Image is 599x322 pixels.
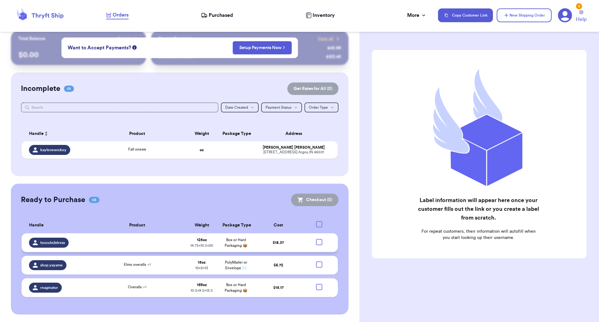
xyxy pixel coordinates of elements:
[106,11,129,19] a: Orders
[287,82,338,95] button: Get Rates for All (0)
[21,102,219,112] input: Search
[68,44,131,52] span: Want to Accept Payments?
[197,238,207,242] strong: 125 oz
[257,150,331,155] div: [STREET_ADDRESS] Argos , IN 46501
[253,126,338,141] th: Address
[21,195,85,205] h2: Ready to Purchase
[291,194,338,206] button: Checkout (0)
[225,106,248,109] span: Date Created
[225,260,247,270] span: PolyMailer or Envelope ✉️
[313,12,335,19] span: Inventory
[318,36,334,42] span: View all
[198,260,206,264] strong: 15 oz
[265,106,291,109] span: Payment Status
[128,285,146,289] span: Overalls
[21,84,60,94] h2: Incomplete
[197,283,207,287] strong: 169 oz
[225,283,247,292] span: Box or Hard Packaging 📦
[558,8,572,22] a: 2
[576,10,587,23] a: Help
[124,263,151,266] span: Elmo overalls
[128,147,146,151] span: Fall onesie
[118,36,131,42] span: Payout
[497,8,552,22] button: New Shipping Order
[40,285,58,290] span: reaginator
[118,36,139,42] a: Payout
[221,102,259,112] button: Date Created
[407,12,427,19] div: More
[40,263,63,268] span: shop.yayame
[261,102,302,112] button: Payment Status
[40,147,66,152] span: kaylenewickey
[257,145,331,150] div: [PERSON_NAME] [PERSON_NAME]
[40,240,65,245] span: toocute2stress
[306,12,335,19] a: Inventory
[576,3,582,9] div: 2
[190,244,213,247] span: 14.75 x 10.5 x 20
[304,102,338,112] button: Order Type
[219,126,253,141] th: Package Type
[327,45,341,51] div: $ 45.99
[191,289,213,292] span: 10.5 x 9.5 x 13.5
[29,222,44,229] span: Handle
[209,12,233,19] span: Purchased
[44,130,49,137] button: Sort ascending
[253,217,304,233] th: Cost
[89,197,100,203] span: 03
[239,45,285,51] a: Setup Payments Now
[309,106,328,109] span: Order Type
[417,228,539,241] p: For repeat customers, their information will autofill when you start looking up their username.
[233,41,292,54] button: Setup Payments Now
[18,36,45,42] p: Total Balance
[195,266,208,270] span: 10 x 3 x 13
[185,126,219,141] th: Weight
[273,286,284,290] span: $ 15.17
[200,148,204,152] strong: oz
[18,50,139,60] p: $ 0.00
[113,11,129,19] span: Orders
[438,8,493,22] button: Copy Customer Link
[318,36,341,42] a: View all
[225,238,247,247] span: Box or Hard Packaging 📦
[417,196,539,222] h2: Label information will appear here once your customer fills out the link or you create a label fr...
[219,217,253,233] th: Package Type
[185,217,219,233] th: Weight
[158,36,193,42] p: Recent Payments
[143,285,146,289] span: + 1
[274,263,283,267] span: $ 6.72
[90,217,185,233] th: Product
[29,131,44,137] span: Handle
[326,54,341,60] div: $ 123.45
[273,241,284,245] span: $ 18.37
[147,263,151,266] span: + 1
[576,16,587,23] span: Help
[64,86,74,92] span: 01
[201,12,233,19] a: Purchased
[90,126,185,141] th: Product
